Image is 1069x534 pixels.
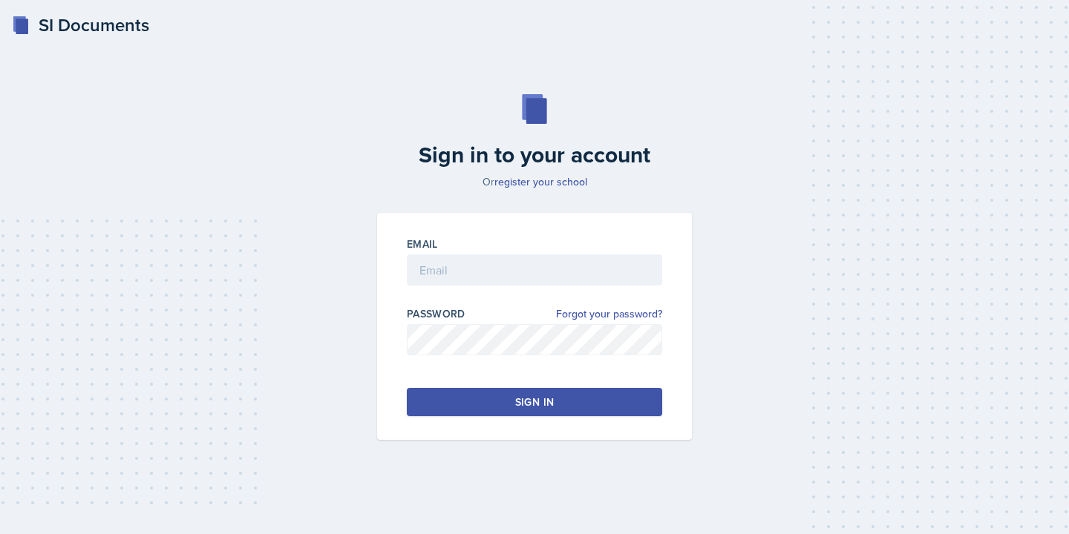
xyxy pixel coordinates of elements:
a: register your school [494,174,587,189]
h2: Sign in to your account [368,142,701,168]
p: Or [368,174,701,189]
a: Forgot your password? [556,306,662,322]
input: Email [407,254,662,286]
button: Sign in [407,388,662,416]
a: SI Documents [12,12,149,39]
label: Email [407,237,438,251]
label: Password [407,306,465,321]
div: Sign in [515,395,554,409]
